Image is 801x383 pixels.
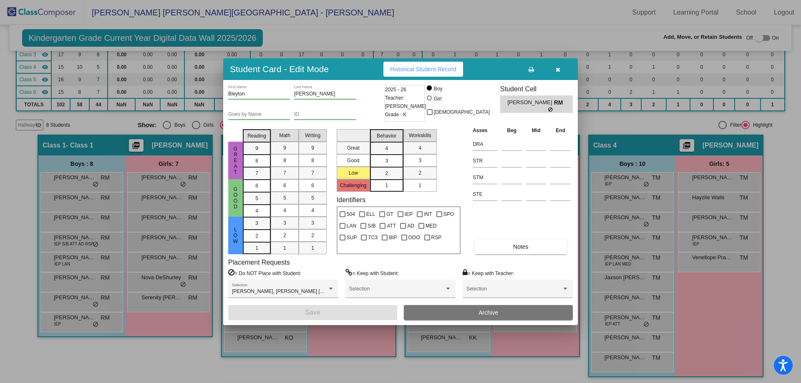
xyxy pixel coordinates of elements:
[385,145,388,152] span: 4
[418,182,421,189] span: 1
[405,209,413,219] span: IEP
[434,107,490,117] span: [DEMOGRAPHIC_DATA]
[418,169,421,177] span: 2
[283,219,286,227] span: 3
[473,171,497,184] input: assessment
[311,244,314,252] span: 1
[433,95,442,103] div: Girl
[366,209,375,219] span: ELL
[385,94,426,110] span: Teacher: [PERSON_NAME]
[311,169,314,177] span: 7
[247,132,266,140] span: Reading
[311,182,314,189] span: 6
[311,232,314,239] span: 2
[337,196,365,204] label: Identifiers
[255,244,258,252] span: 1
[407,221,414,231] span: AD
[433,85,443,93] div: Boy
[232,146,239,175] span: Great
[232,227,239,244] span: Low
[232,186,239,210] span: Good
[255,182,258,190] span: 6
[279,132,290,139] span: Math
[499,126,524,135] th: Beg
[305,309,320,316] span: Save
[255,207,258,215] span: 4
[305,132,320,139] span: Writing
[479,309,498,316] span: Archive
[283,194,286,202] span: 5
[283,157,286,164] span: 8
[554,98,566,107] span: RM
[463,269,514,277] label: = Keep with Teacher:
[524,126,548,135] th: Mid
[426,221,437,231] span: MED
[408,233,420,243] span: OOO
[386,209,393,219] span: GT
[443,209,454,219] span: SPO
[385,182,388,189] span: 1
[390,66,456,73] span: Historical Student Record
[473,138,497,150] input: assessment
[283,144,286,152] span: 9
[311,157,314,164] span: 8
[385,85,406,94] span: 2025 - 26
[283,169,286,177] span: 7
[387,221,396,231] span: ATT
[230,64,329,74] h3: Student Card - Edit Mode
[409,132,431,139] span: Workskills
[283,244,286,252] span: 1
[385,110,406,119] span: Grade : K
[473,188,497,200] input: assessment
[255,195,258,202] span: 5
[255,157,258,165] span: 8
[283,182,286,189] span: 6
[228,305,397,320] button: Save
[473,155,497,167] input: assessment
[311,194,314,202] span: 5
[345,269,399,277] label: = Keep with Student:
[347,233,357,243] span: SUP
[500,85,573,93] h3: Student Cell
[368,221,375,231] span: S/B
[418,157,421,164] span: 3
[377,132,396,140] span: Behavior
[255,145,258,152] span: 9
[513,243,529,250] span: Notes
[232,288,360,294] span: [PERSON_NAME], [PERSON_NAME] [PERSON_NAME]
[228,112,290,118] input: goes by name
[385,157,388,165] span: 3
[385,170,388,177] span: 2
[389,233,397,243] span: BIP
[347,221,356,231] span: LAN
[507,98,554,107] span: [PERSON_NAME]
[311,144,314,152] span: 9
[255,220,258,227] span: 3
[424,209,432,219] span: INT
[347,209,355,219] span: 504
[548,126,573,135] th: End
[283,232,286,239] span: 2
[228,269,301,277] label: = Do NOT Place with Student:
[383,62,463,77] button: Historical Student Record
[255,170,258,177] span: 7
[311,219,314,227] span: 3
[368,233,378,243] span: TC3
[404,305,573,320] button: Archive
[475,239,567,254] button: Notes
[283,207,286,214] span: 4
[228,258,290,266] label: Placement Requests
[431,233,442,243] span: RSP
[418,144,421,152] span: 4
[311,207,314,214] span: 4
[255,232,258,240] span: 2
[471,126,499,135] th: Asses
